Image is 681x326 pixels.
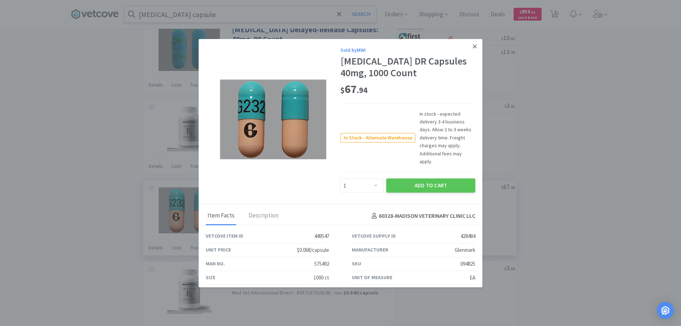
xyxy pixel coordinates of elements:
h4: 60328 - MADISON VETERINARY CLINIC LLC [369,211,475,221]
div: 1000 ct [314,273,329,282]
button: Add to Cart [386,178,475,193]
div: 094825 [460,260,475,268]
div: 428484 [460,232,475,241]
div: $0.068/capsule [297,246,329,254]
div: Unit of Measure [352,273,392,281]
span: In Stock - Alternate Warehouse [341,133,415,142]
div: Open Intercom Messenger [657,302,674,319]
div: Man No. [206,260,225,267]
div: EA [470,273,475,282]
div: Sold by MWI [340,46,475,54]
div: 449547 [314,232,329,241]
div: Glenmark [455,246,475,254]
div: 575492 [314,260,329,268]
span: . 94 [357,85,367,95]
div: Item Facts [206,207,236,225]
div: Unit Price [206,246,231,254]
div: [MEDICAL_DATA] DR Capsules 40mg, 1000 Count [340,55,475,79]
div: Vetcove Supply ID [352,232,396,240]
img: 22c9db16264d42ada4ac9ae784212281_428484.png [220,79,326,159]
div: Manufacturer [352,246,388,254]
div: Size [206,273,215,281]
span: 67 [340,82,367,96]
div: SKU [352,260,361,267]
div: Vetcove Item ID [206,232,243,240]
span: $ [340,85,345,95]
div: Description [247,207,280,225]
span: In stock - expected delivery 3-4 business days. Allow 2 to 3 weeks delivery time. Freight charges... [415,110,475,166]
